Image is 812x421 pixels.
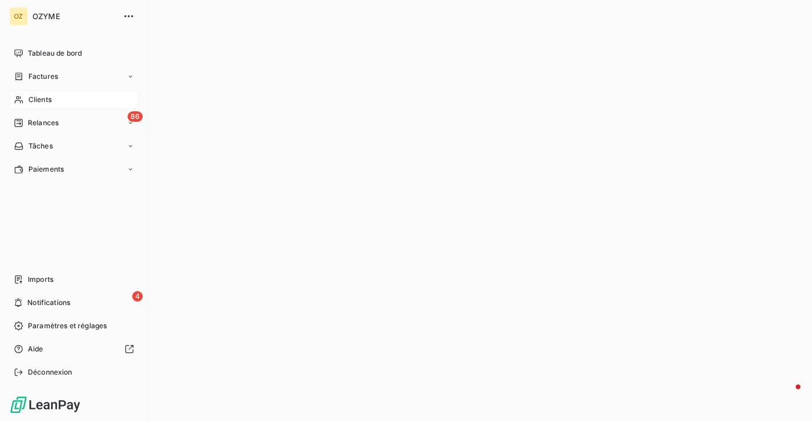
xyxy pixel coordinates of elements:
[28,95,52,105] span: Clients
[132,291,143,302] span: 4
[28,118,59,128] span: Relances
[128,111,143,122] span: 86
[28,274,53,285] span: Imports
[9,7,28,26] div: OZ
[28,71,58,82] span: Factures
[773,382,800,409] iframe: Intercom live chat
[28,367,72,378] span: Déconnexion
[28,164,64,175] span: Paiements
[28,48,82,59] span: Tableau de bord
[28,344,43,354] span: Aide
[32,12,116,21] span: OZYME
[27,297,70,308] span: Notifications
[28,321,107,331] span: Paramètres et réglages
[28,141,53,151] span: Tâches
[9,395,81,414] img: Logo LeanPay
[9,340,139,358] a: Aide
